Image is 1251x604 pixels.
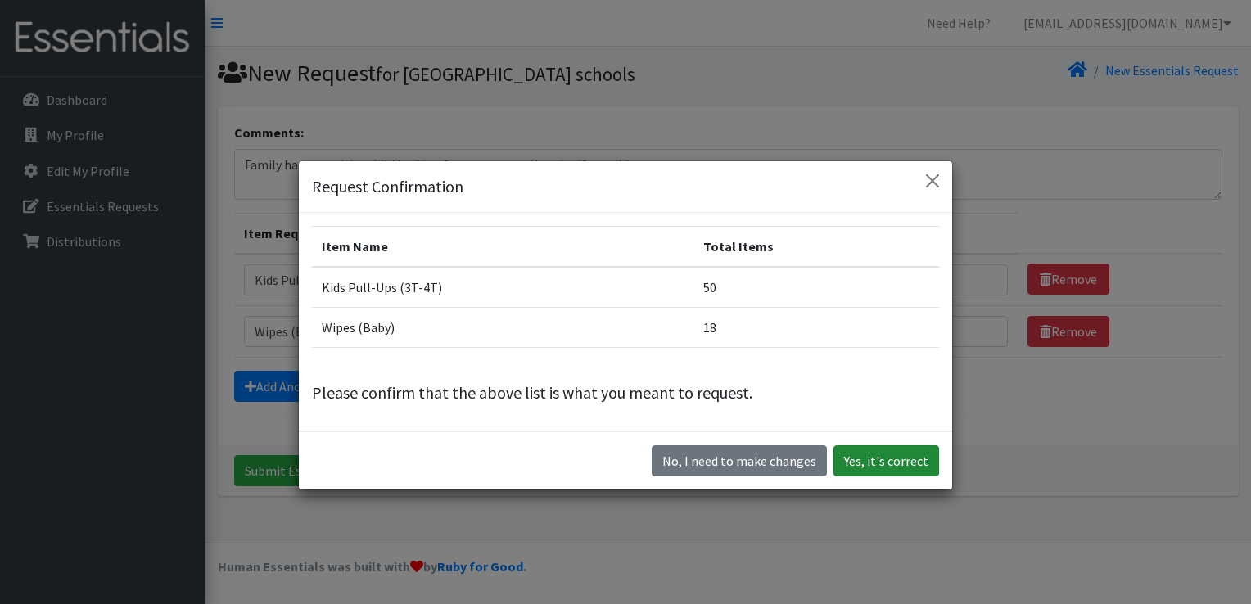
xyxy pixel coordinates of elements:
td: 18 [693,307,939,347]
button: Close [919,168,946,194]
h5: Request Confirmation [312,174,463,199]
td: Wipes (Baby) [312,307,693,347]
th: Item Name [312,226,693,267]
button: No I need to make changes [652,445,827,476]
td: 50 [693,267,939,308]
td: Kids Pull-Ups (3T-4T) [312,267,693,308]
th: Total Items [693,226,939,267]
p: Please confirm that the above list is what you meant to request. [312,381,939,405]
button: Yes, it's correct [833,445,939,476]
